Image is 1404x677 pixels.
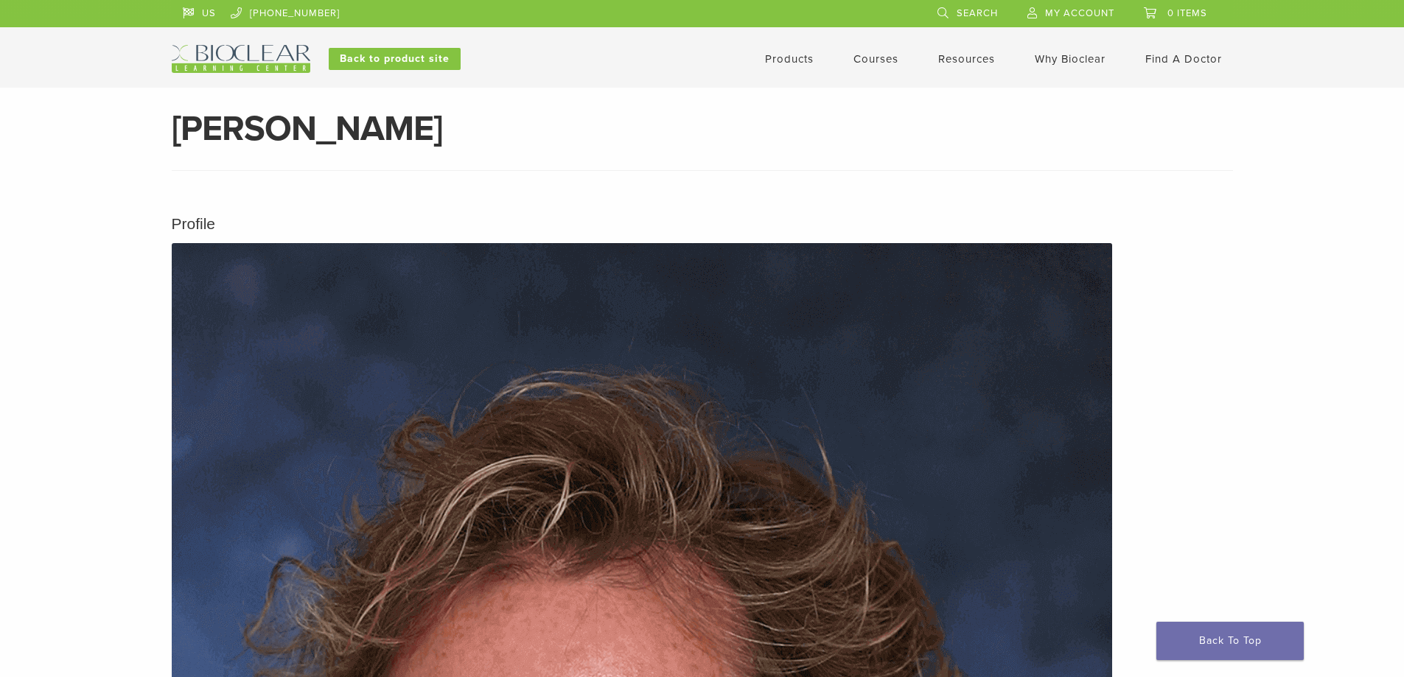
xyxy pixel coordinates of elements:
[1035,52,1106,66] a: Why Bioclear
[172,45,310,73] img: Bioclear
[172,212,1233,236] h5: Profile
[172,111,1233,147] h1: [PERSON_NAME]
[765,52,814,66] a: Products
[957,7,998,19] span: Search
[938,52,995,66] a: Resources
[1156,622,1304,660] a: Back To Top
[853,52,898,66] a: Courses
[1045,7,1114,19] span: My Account
[1145,52,1222,66] a: Find A Doctor
[329,48,461,70] a: Back to product site
[1167,7,1207,19] span: 0 items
